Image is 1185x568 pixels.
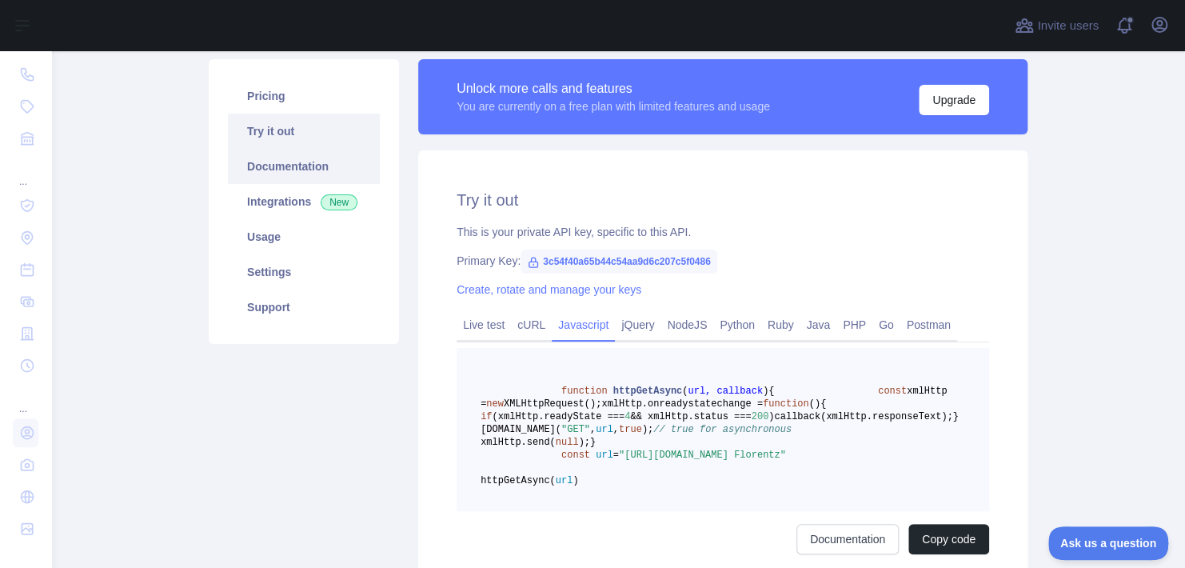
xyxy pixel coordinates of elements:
[561,424,590,435] span: "GET"
[613,424,619,435] span: ,
[820,398,826,410] span: {
[615,312,660,338] a: jQuery
[1048,526,1169,560] iframe: Toggle Customer Support
[624,411,630,422] span: 4
[1011,13,1102,38] button: Invite users
[556,475,573,486] span: url
[457,98,770,114] div: You are currently on a free plan with limited features and usage
[596,424,613,435] span: url
[481,411,492,422] span: if
[457,253,989,269] div: Primary Key:
[688,386,763,397] span: url, callback
[619,450,786,461] span: "[URL][DOMAIN_NAME] Florentz"
[457,283,641,296] a: Create, rotate and manage your keys
[481,424,561,435] span: [DOMAIN_NAME](
[457,224,989,240] div: This is your private API key, specific to this API.
[573,475,578,486] span: )
[504,398,601,410] span: XMLHttpRequest();
[13,156,38,188] div: ...
[630,411,751,422] span: && xmlHttp.status ===
[1037,17,1099,35] span: Invite users
[613,450,619,461] span: =
[552,312,615,338] a: Javascript
[590,424,596,435] span: ,
[578,437,589,448] span: );
[556,437,579,448] span: null
[796,524,899,554] a: Documentation
[660,312,713,338] a: NodeJS
[228,290,380,325] a: Support
[751,411,768,422] span: 200
[521,250,717,274] span: 3c54f40a65b44c54aa9d6c207c5f0486
[768,411,774,422] span: )
[642,424,653,435] span: );
[919,85,989,115] button: Upgrade
[808,398,814,410] span: (
[836,312,872,338] a: PHP
[13,383,38,415] div: ...
[908,524,989,554] button: Copy code
[228,114,380,149] a: Try it out
[768,386,774,397] span: {
[601,398,763,410] span: xmlHttp.onreadystatechange =
[872,312,900,338] a: Go
[900,312,957,338] a: Postman
[713,312,761,338] a: Python
[815,398,820,410] span: )
[228,254,380,290] a: Settings
[619,424,642,435] span: true
[590,437,596,448] span: }
[653,424,792,435] span: // true for asynchronous
[878,386,907,397] span: const
[228,78,380,114] a: Pricing
[953,411,959,422] span: }
[511,312,552,338] a: cURL
[228,184,380,219] a: Integrations New
[457,312,511,338] a: Live test
[800,312,837,338] a: Java
[763,398,809,410] span: function
[486,398,504,410] span: new
[228,149,380,184] a: Documentation
[561,450,590,461] span: const
[613,386,682,397] span: httpGetAsync
[682,386,688,397] span: (
[481,437,556,448] span: xmlHttp.send(
[228,219,380,254] a: Usage
[457,79,770,98] div: Unlock more calls and features
[321,194,357,210] span: New
[596,450,613,461] span: url
[457,189,989,211] h2: Try it out
[492,411,624,422] span: (xmlHttp.readyState ===
[481,475,556,486] span: httpGetAsync(
[761,312,800,338] a: Ruby
[774,411,952,422] span: callback(xmlHttp.responseText);
[561,386,608,397] span: function
[763,386,768,397] span: )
